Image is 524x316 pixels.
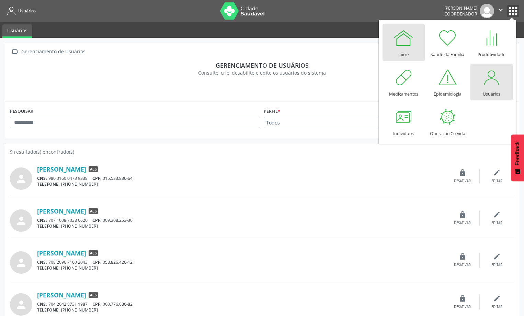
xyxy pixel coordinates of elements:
[10,47,20,57] i: 
[491,221,502,226] div: Editar
[454,263,471,268] div: Desativar
[37,259,47,265] span: CNS:
[37,165,86,173] a: [PERSON_NAME]
[92,175,102,181] span: CPF:
[511,134,524,181] button: Feedback - Mostrar pesquisa
[266,119,373,126] span: Todos
[18,8,36,14] span: Usuários
[92,217,102,223] span: CPF:
[37,223,60,229] span: TELEFONE:
[10,148,514,155] div: 9 resultado(s) encontrado(s)
[383,24,425,61] a: Início
[10,106,33,117] label: PESQUISAR
[454,305,471,309] div: Desativar
[383,103,425,140] a: Indivíduos
[37,249,86,257] a: [PERSON_NAME]
[426,64,469,100] a: Epidemiologia
[37,175,47,181] span: CNS:
[493,169,501,176] i: edit
[426,24,469,61] a: Saúde da Família
[37,223,445,229] div: [PHONE_NUMBER]
[514,141,521,165] span: Feedback
[89,166,98,172] span: ACS
[493,295,501,302] i: edit
[37,181,445,187] div: [PHONE_NUMBER]
[459,169,466,176] i: lock
[37,217,47,223] span: CNS:
[454,221,471,226] div: Desativar
[470,64,513,100] a: Usuários
[444,5,477,11] div: [PERSON_NAME]
[444,11,477,17] span: Coordenador
[15,257,27,269] i: person
[37,175,445,181] div: 980 0160 0473 9338 015.533.836-64
[470,24,513,61] a: Produtividade
[89,292,98,298] span: ACS
[37,301,47,307] span: CNS:
[264,106,280,117] label: Perfil
[454,179,471,184] div: Desativar
[89,208,98,214] span: ACS
[37,291,86,299] a: [PERSON_NAME]
[383,64,425,100] a: Medicamentos
[5,5,36,17] a: Usuários
[37,259,445,265] div: 708 2096 7160 2043 058.826.426-12
[493,211,501,218] i: edit
[10,47,87,57] a:  Gerenciamento de Usuários
[491,305,502,309] div: Editar
[15,62,509,69] div: Gerenciamento de usuários
[2,24,32,38] a: Usuários
[491,263,502,268] div: Editar
[37,181,60,187] span: TELEFONE:
[426,103,469,140] a: Operação Co-vida
[15,69,509,76] div: Consulte, crie, desabilite e edite os usuários do sistema
[15,215,27,227] i: person
[92,259,102,265] span: CPF:
[37,301,445,307] div: 704 2042 8731 1987 000.776.086-82
[37,207,86,215] a: [PERSON_NAME]
[37,265,60,271] span: TELEFONE:
[92,301,102,307] span: CPF:
[459,253,466,260] i: lock
[37,217,445,223] div: 707 1008 7038 6620 009.308.253-30
[494,4,507,18] button: 
[37,265,445,271] div: [PHONE_NUMBER]
[497,6,504,14] i: 
[37,307,445,313] div: [PHONE_NUMBER]
[459,211,466,218] i: lock
[491,179,502,184] div: Editar
[89,250,98,256] span: ACS
[480,4,494,18] img: img
[493,253,501,260] i: edit
[459,295,466,302] i: lock
[37,307,60,313] span: TELEFONE:
[15,173,27,185] i: person
[20,47,87,57] div: Gerenciamento de Usuários
[15,298,27,311] i: person
[507,5,519,17] button: apps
